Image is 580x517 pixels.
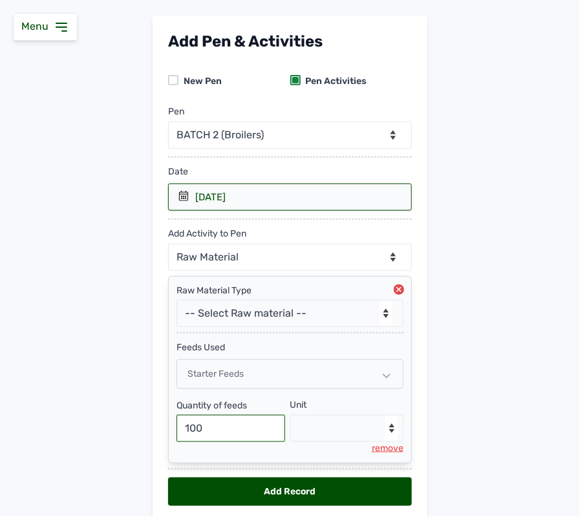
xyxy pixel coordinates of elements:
a: Menu [21,20,69,32]
div: feeds Used [177,333,403,354]
div: Raw Material Type [177,284,403,297]
div: Quantity of feeds [177,399,285,412]
div: Pen [168,105,184,118]
span: Starter Feeds [188,368,244,379]
div: Add Record [168,478,412,506]
div: Unit [290,399,307,412]
div: [DATE] [195,191,226,204]
div: Date [168,158,412,184]
div: Pen Activities [301,75,367,88]
div: New Pen [178,75,222,88]
div: remove [372,442,403,455]
div: Add Pen & Activities [168,31,412,52]
div: Add Activity to Pen [168,220,246,240]
span: Menu [21,20,54,32]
